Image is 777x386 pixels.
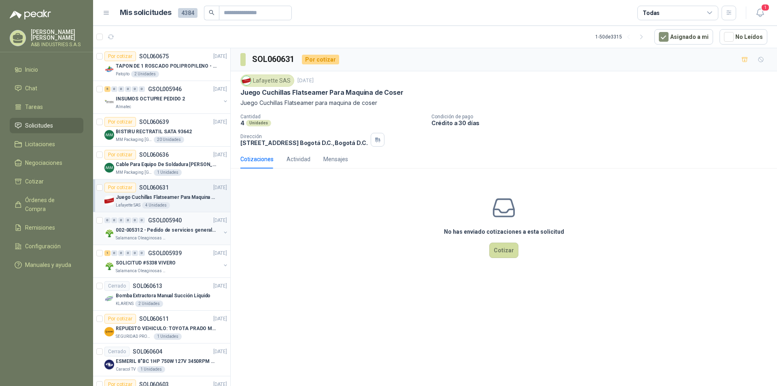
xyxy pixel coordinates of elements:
div: 0 [139,218,145,223]
p: SOL060636 [139,152,169,158]
div: 1 Unidades [137,366,165,373]
p: [STREET_ADDRESS] Bogotá D.C. , Bogotá D.C. [240,139,367,146]
p: [DATE] [213,151,227,159]
h3: SOL060631 [252,53,295,66]
div: Por cotizar [104,117,136,127]
a: Por cotizarSOL060675[DATE] Company LogoTAPON DE 1 ROSCADO POLIPROPILENO - HEMBRA NPTPatojito2 Uni... [93,48,230,81]
div: 0 [139,250,145,256]
img: Logo peakr [10,10,51,19]
img: Company Logo [242,76,251,85]
p: [DATE] [213,315,227,323]
p: [DATE] [213,53,227,60]
a: 5 0 0 0 0 0 GSOL005946[DATE] Company LogoINSUMOS OCTUPRE PEDIDO 2Almatec [104,84,229,110]
a: CerradoSOL060604[DATE] Company LogoESMERIL 8"BC 1HP 750W 127V 3450RPM URREACaracol TV1 Unidades [93,343,230,376]
span: Licitaciones [25,140,55,149]
div: 0 [111,86,117,92]
p: INSUMOS OCTUPRE PEDIDO 2 [116,95,185,103]
p: Juego Cuchillas Flatseamer para maquina de coser [240,98,767,107]
div: 1 Unidades [154,333,182,340]
div: 2 Unidades [131,71,159,77]
p: REPUESTO VEHICULO: TOYOTA PRADO MODELO 2013, CILINDRAJE 2982 [116,325,217,333]
span: Cotizar [25,177,44,186]
img: Company Logo [104,294,114,304]
p: Juego Cuchillas Flatseamer Para Maquina de Coser [116,194,217,201]
div: 0 [111,250,117,256]
a: Chat [10,81,83,96]
p: Cantidad [240,114,425,119]
div: 0 [125,86,131,92]
a: Solicitudes [10,118,83,133]
p: Crédito a 30 días [431,119,774,126]
div: 4 Unidades [142,202,170,209]
p: Cable Para Equipo De Soldadura [PERSON_NAME] [116,161,217,168]
p: 4 [240,119,244,126]
button: Asignado a mi [654,29,713,45]
p: GSOL005939 [148,250,182,256]
div: 0 [104,218,110,223]
p: Juego Cuchillas Flatseamer Para Maquina de Coser [240,88,403,97]
p: SOL060613 [133,283,162,289]
div: Por cotizar [104,150,136,160]
button: Cotizar [489,243,518,258]
div: 1 - 50 de 3315 [595,30,648,43]
p: 002-005312 - Pedido de servicios generales CASA RO [116,226,217,234]
p: Dirección [240,134,367,139]
a: Órdenes de Compra [10,192,83,217]
p: GSOL005940 [148,218,182,223]
a: Por cotizarSOL060636[DATE] Company LogoCable Para Equipo De Soldadura [PERSON_NAME]MM Packaging [... [93,147,230,179]
div: 1 [104,250,110,256]
p: KLARENS [116,301,134,307]
span: Solicitudes [25,121,53,130]
a: Cotizar [10,174,83,189]
p: [DATE] [213,217,227,224]
img: Company Logo [104,360,114,369]
div: 0 [118,86,124,92]
p: Salamanca Oleaginosas SAS [116,235,167,241]
div: Cerrado [104,281,129,291]
p: SOL060604 [133,349,162,354]
div: 1 Unidades [154,169,182,176]
p: [DATE] [213,250,227,257]
a: CerradoSOL060613[DATE] Company LogoBomba Extractora Manual Succión LíquidoKLARENS2 Unidades [93,278,230,311]
p: SOL060639 [139,119,169,125]
p: A&B INDUSTRIES S.A.S [31,42,83,47]
span: Configuración [25,242,61,251]
div: 5 [104,86,110,92]
div: 0 [139,86,145,92]
a: Tareas [10,99,83,115]
p: GSOL005946 [148,86,182,92]
p: Condición de pago [431,114,774,119]
h3: No has enviado cotizaciones a esta solicitud [444,227,564,236]
span: Chat [25,84,37,93]
img: Company Logo [104,196,114,205]
span: 4384 [178,8,197,18]
div: 0 [132,250,138,256]
a: Negociaciones [10,155,83,171]
span: Inicio [25,65,38,74]
div: Por cotizar [104,314,136,324]
a: Manuales y ayuda [10,257,83,273]
p: MM Packaging [GEOGRAPHIC_DATA] [116,169,152,176]
div: 2 Unidades [135,301,163,307]
p: [DATE] [297,77,314,85]
p: Almatec [116,104,131,110]
div: Todas [643,9,660,17]
div: 0 [111,218,117,223]
a: Por cotizarSOL060611[DATE] Company LogoREPUESTO VEHICULO: TOYOTA PRADO MODELO 2013, CILINDRAJE 29... [93,311,230,343]
div: 0 [132,86,138,92]
p: Patojito [116,71,129,77]
span: Tareas [25,102,43,111]
a: Licitaciones [10,136,83,152]
div: Actividad [287,155,310,164]
a: Por cotizarSOL060631[DATE] Company LogoJuego Cuchillas Flatseamer Para Maquina de CoserLafayette ... [93,179,230,212]
p: BISTIRU RECTRATIL SATA 93642 [116,128,192,136]
div: 20 Unidades [154,136,184,143]
p: ESMERIL 8"BC 1HP 750W 127V 3450RPM URREA [116,358,217,365]
p: [DATE] [213,85,227,93]
img: Company Logo [104,97,114,107]
div: Por cotizar [302,55,339,64]
div: Por cotizar [104,51,136,61]
span: 1 [761,4,770,11]
span: search [209,10,214,15]
span: Manuales y ayuda [25,260,71,269]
